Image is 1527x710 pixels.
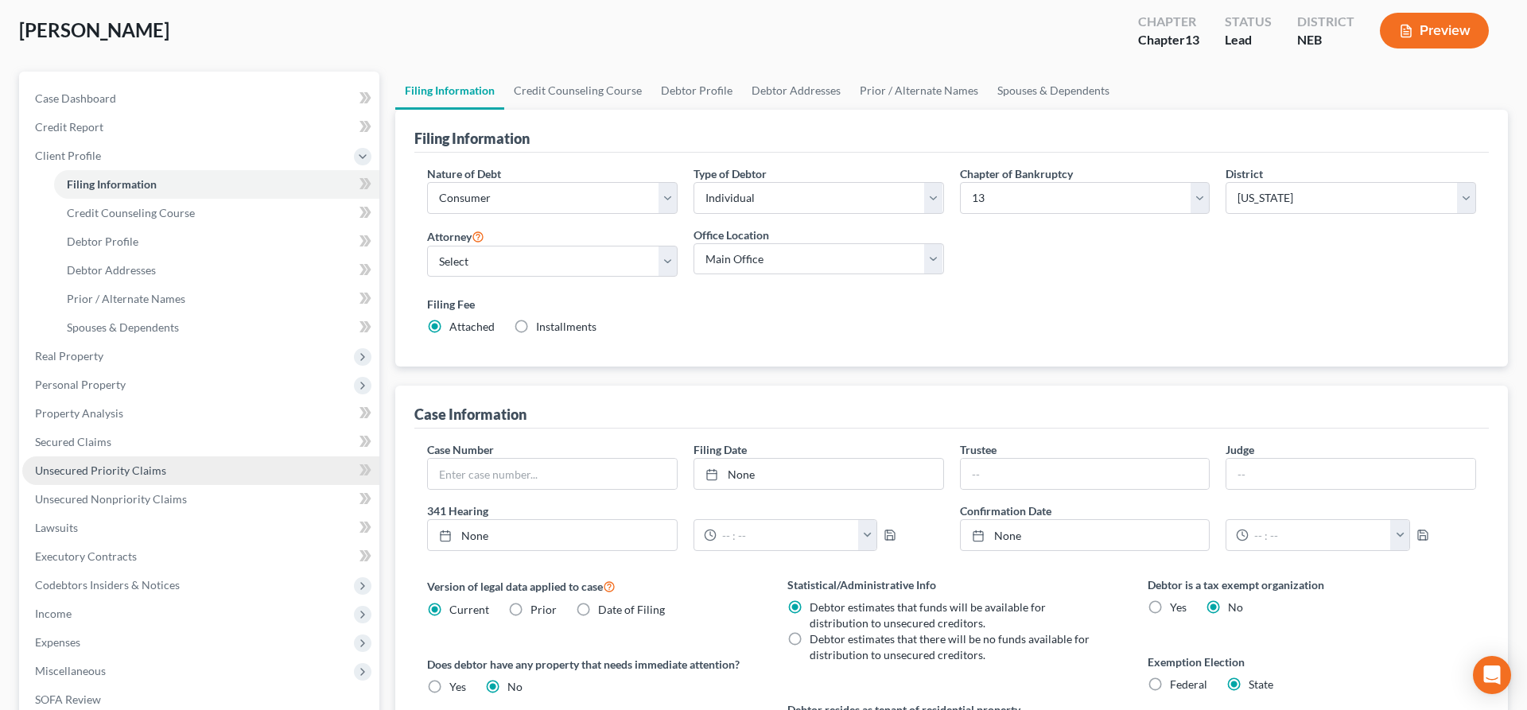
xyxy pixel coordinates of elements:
a: Unsecured Priority Claims [22,456,379,485]
span: Credit Counseling Course [67,206,195,219]
a: Filing Information [395,72,504,110]
a: Property Analysis [22,399,379,428]
span: Prior [530,603,557,616]
span: Credit Report [35,120,103,134]
label: Type of Debtor [694,165,767,182]
label: Judge [1226,441,1254,458]
span: Expenses [35,635,80,649]
span: [PERSON_NAME] [19,18,169,41]
a: Debtor Profile [54,227,379,256]
a: Filing Information [54,170,379,199]
a: Prior / Alternate Names [54,285,379,313]
a: Case Dashboard [22,84,379,113]
input: -- [1226,459,1475,489]
a: Prior / Alternate Names [850,72,988,110]
a: Secured Claims [22,428,379,456]
a: None [694,459,943,489]
label: Filing Date [694,441,747,458]
span: Date of Filing [598,603,665,616]
span: Filing Information [67,177,157,191]
span: Federal [1170,677,1207,691]
div: Chapter [1138,31,1199,49]
a: Unsecured Nonpriority Claims [22,485,379,514]
label: Case Number [427,441,494,458]
span: 13 [1185,32,1199,47]
span: Prior / Alternate Names [67,292,185,305]
span: Income [35,607,72,620]
span: Unsecured Priority Claims [35,464,166,477]
span: Unsecured Nonpriority Claims [35,492,187,506]
span: Real Property [35,349,103,363]
a: Credit Counseling Course [54,199,379,227]
div: District [1297,13,1354,31]
span: No [507,680,523,693]
input: -- : -- [717,520,859,550]
span: SOFA Review [35,693,101,706]
div: Filing Information [414,129,530,148]
a: Debtor Profile [651,72,742,110]
span: Yes [1170,600,1187,614]
label: 341 Hearing [419,502,952,519]
span: Debtor estimates that funds will be available for distribution to unsecured creditors. [810,600,1046,630]
span: Debtor Profile [67,235,138,248]
span: Debtor Addresses [67,263,156,277]
button: Preview [1380,13,1489,48]
span: Installments [536,320,596,333]
label: Office Location [694,227,769,243]
input: -- : -- [1249,520,1391,550]
span: Personal Property [35,378,126,391]
label: Attorney [427,227,484,246]
span: Codebtors Insiders & Notices [35,578,180,592]
label: Statistical/Administrative Info [787,576,1116,593]
label: Nature of Debt [427,165,501,182]
label: Does debtor have any property that needs immediate attention? [427,656,756,673]
label: Confirmation Date [952,502,1485,519]
span: Executory Contracts [35,549,137,563]
a: None [961,520,1210,550]
div: NEB [1297,31,1354,49]
span: State [1249,677,1273,691]
label: Chapter of Bankruptcy [960,165,1073,182]
div: Lead [1225,31,1272,49]
label: District [1226,165,1263,182]
div: Open Intercom Messenger [1473,656,1511,694]
span: Secured Claims [35,435,111,448]
input: Enter case number... [428,459,677,489]
span: Debtor estimates that there will be no funds available for distribution to unsecured creditors. [810,632,1090,662]
span: No [1228,600,1243,614]
span: Miscellaneous [35,664,106,677]
a: Spouses & Dependents [54,313,379,342]
label: Trustee [960,441,997,458]
a: Executory Contracts [22,542,379,571]
span: Case Dashboard [35,91,116,105]
a: None [428,520,677,550]
a: Credit Report [22,113,379,142]
span: Lawsuits [35,521,78,534]
span: Spouses & Dependents [67,320,179,334]
label: Version of legal data applied to case [427,576,756,596]
a: Credit Counseling Course [504,72,651,110]
label: Filing Fee [427,296,1476,312]
span: Attached [449,320,495,333]
span: Current [449,603,489,616]
a: Spouses & Dependents [988,72,1119,110]
span: Yes [449,680,466,693]
input: -- [961,459,1210,489]
a: Lawsuits [22,514,379,542]
a: Debtor Addresses [54,256,379,285]
div: Status [1225,13,1272,31]
div: Case Information [414,405,526,424]
div: Chapter [1138,13,1199,31]
span: Property Analysis [35,406,123,420]
label: Exemption Election [1148,654,1476,670]
a: Debtor Addresses [742,72,850,110]
span: Client Profile [35,149,101,162]
label: Debtor is a tax exempt organization [1148,576,1476,593]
